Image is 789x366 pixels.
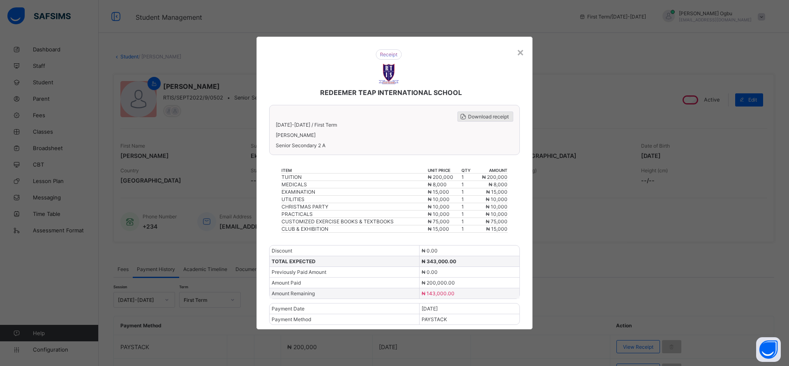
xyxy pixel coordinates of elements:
[281,174,427,180] div: TUITION
[756,337,781,362] button: Open asap
[428,204,450,210] span: ₦ 10,000
[422,316,447,322] span: PAYSTACK
[272,306,305,312] span: Payment Date
[320,88,462,97] span: REDEEMER TEAP INTERNATIONAL SCHOOL
[489,181,508,188] span: ₦ 8,000
[281,226,427,232] div: CLUB & EXHIBITION
[272,258,316,264] span: TOTAL EXPECTED
[461,211,474,218] td: 1
[422,269,438,275] span: ₦ 0.00
[276,132,513,138] span: [PERSON_NAME]
[281,218,427,225] div: CUSTOMIZED EXERCISE BOOKS & TEXTBOOKS
[276,142,513,148] span: Senior Secondary 2 A
[428,174,453,180] span: ₦ 200,000
[276,122,337,128] span: [DATE]-[DATE] / First Term
[461,188,474,196] td: 1
[427,167,461,174] th: unit price
[272,269,326,275] span: Previously Paid Amount
[378,64,399,84] img: REDEEMER TEAP INTERNATIONAL SCHOOL
[486,189,508,195] span: ₦ 15,000
[422,248,438,254] span: ₦ 0.00
[281,196,427,202] div: UTILITIES
[281,167,427,174] th: item
[422,290,454,297] span: ₦ 143,000.00
[461,196,474,203] td: 1
[461,167,474,174] th: qty
[461,218,474,225] td: 1
[461,203,474,211] td: 1
[517,45,524,59] div: ×
[281,211,427,217] div: PRACTICALS
[272,280,301,286] span: Amount Paid
[482,174,508,180] span: ₦ 200,000
[272,248,292,254] span: Discount
[422,306,438,312] span: [DATE]
[272,316,311,322] span: Payment Method
[461,174,474,181] td: 1
[486,226,508,232] span: ₦ 15,000
[486,218,508,225] span: ₦ 75,000
[486,196,508,202] span: ₦ 10,000
[428,189,449,195] span: ₦ 15,000
[428,196,450,202] span: ₦ 10,000
[461,181,474,188] td: 1
[428,218,450,225] span: ₦ 75,000
[281,204,427,210] div: CHRISTMAS PARTY
[468,114,509,120] span: Download receipt
[428,211,450,217] span: ₦ 10,000
[474,167,508,174] th: amount
[422,280,455,286] span: ₦ 200,000.00
[486,211,508,217] span: ₦ 10,000
[461,225,474,233] td: 1
[422,258,456,264] span: ₦ 343,000.00
[428,226,449,232] span: ₦ 15,000
[281,189,427,195] div: EXAMINATION
[486,204,508,210] span: ₦ 10,000
[376,49,402,60] img: receipt.26f346b57495a98c98ef9b0bc63aa4d8.svg
[281,181,427,188] div: MEDICALS
[272,290,315,297] span: Amount Remaining
[428,181,447,188] span: ₦ 8,000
